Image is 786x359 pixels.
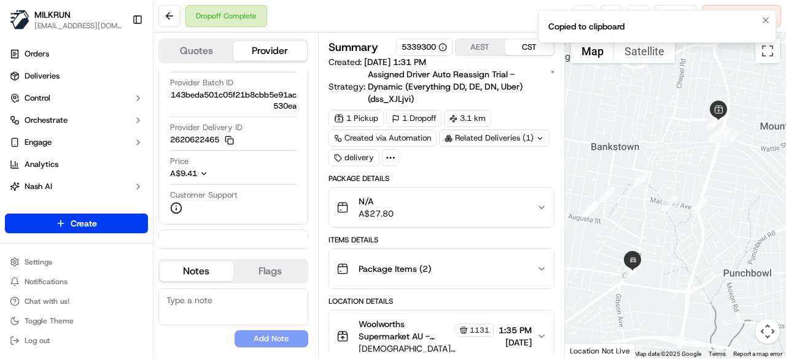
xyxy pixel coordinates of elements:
[565,343,636,358] div: Location Not Live
[499,324,532,336] span: 1:35 PM
[170,190,238,201] span: Customer Support
[439,129,550,147] div: Related Deliveries (1)
[34,21,122,31] button: [EMAIL_ADDRESS][DOMAIN_NAME]
[5,88,148,108] button: Control
[5,66,148,86] a: Deliveries
[662,195,678,211] div: 9
[25,277,68,287] span: Notifications
[5,199,148,218] a: Product Catalog
[499,336,532,349] span: [DATE]
[233,261,307,281] button: Flags
[25,203,84,214] span: Product Catalog
[5,5,127,34] button: MILKRUNMILKRUN[EMAIL_ADDRESS][DOMAIN_NAME]
[707,114,723,129] div: 6
[5,177,148,196] button: Nash AI
[170,134,234,145] button: 2620622465
[25,93,50,104] span: Control
[25,316,74,326] span: Toggle Theme
[329,235,554,245] div: Items Details
[5,253,148,271] button: Settings
[5,273,148,290] button: Notifications
[599,187,615,203] div: 13
[329,110,384,127] div: 1 Pickup
[25,48,49,60] span: Orders
[707,114,723,130] div: 5
[25,137,52,148] span: Engage
[329,129,437,147] a: Created via Automation
[329,68,554,105] div: Strategy:
[5,312,148,330] button: Toggle Theme
[733,350,782,357] a: Report a map error
[160,41,233,61] button: Quotes
[386,110,442,127] div: 1 Dropoff
[170,168,197,179] span: A$9.41
[5,44,148,64] a: Orders
[5,155,148,174] a: Analytics
[34,9,71,21] button: MILKRUN
[25,71,60,82] span: Deliveries
[25,115,68,126] span: Orchestrate
[5,332,148,349] button: Log out
[634,350,701,357] span: Map data ©2025 Google
[329,149,379,166] div: delivery
[625,263,640,279] div: 15
[359,263,431,275] span: Package Items ( 2 )
[329,42,378,53] h3: Summary
[5,110,148,130] button: Orchestrate
[402,42,447,53] button: 5339300
[568,342,609,358] a: Open this area in Google Maps (opens a new window)
[170,122,243,133] span: Provider Delivery ID
[25,296,69,306] span: Chat with us!
[568,342,609,358] img: Google
[233,41,307,61] button: Provider
[25,336,50,345] span: Log out
[755,319,780,344] button: Map camera controls
[170,168,278,179] button: A$9.41
[71,217,97,230] span: Create
[368,68,549,105] span: Assigned Driver Auto Reassign Trial - Dynamic (Everything DD, DE, DN, Uber) (dss_XJLjvi)
[329,249,554,288] button: Package Items (2)
[170,90,297,112] span: 143beda501c05f21b8cbb5e91ac530ea
[709,350,726,357] a: Terms (opens in new tab)
[359,207,394,220] span: A$27.80
[25,159,58,170] span: Analytics
[359,318,453,342] span: Woolworths Supermarket AU - Bankstown Store Manager
[25,257,52,267] span: Settings
[722,131,738,147] div: 2
[624,256,640,272] div: 14
[329,56,426,68] span: Created:
[548,20,625,33] div: Copied to clipboard
[25,181,52,192] span: Nash AI
[160,261,233,281] button: Notes
[329,188,554,227] button: N/AA$27.80
[444,110,491,127] div: 3.1 km
[364,56,426,68] span: [DATE] 1:31 PM
[470,325,489,335] span: 1131
[368,68,554,105] a: Assigned Driver Auto Reassign Trial - Dynamic (Everything DD, DE, DN, Uber) (dss_XJLjvi)
[456,39,505,55] button: AEST
[583,201,599,217] div: 12
[10,10,29,29] img: MILKRUN
[359,195,394,207] span: N/A
[709,126,725,142] div: 7
[5,133,148,152] button: Engage
[170,77,233,88] span: Provider Batch ID
[632,172,648,188] div: 10
[359,342,494,355] span: [DEMOGRAPHIC_DATA][STREET_ADDRESS][PERSON_NAME]
[170,156,189,167] span: Price
[691,198,707,214] div: 8
[329,174,554,183] div: Package Details
[505,39,554,55] button: CST
[5,293,148,310] button: Chat with us!
[5,214,148,233] button: Create
[329,296,554,306] div: Location Details
[715,129,731,145] div: 3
